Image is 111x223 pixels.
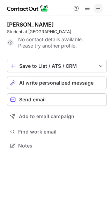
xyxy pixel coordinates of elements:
span: AI write personalized message [19,80,94,86]
button: save-profile-one-click [7,60,107,72]
button: AI write personalized message [7,77,107,89]
span: Notes [18,143,104,149]
div: Save to List / ATS / CRM [19,63,95,69]
button: Add to email campaign [7,110,107,123]
div: [PERSON_NAME] [7,21,54,28]
span: Add to email campaign [19,114,74,119]
img: ContactOut v5.3.10 [7,4,49,13]
span: Send email [19,97,46,102]
button: Send email [7,93,107,106]
button: Notes [7,141,107,151]
span: Find work email [18,129,104,135]
button: Find work email [7,127,107,137]
div: No contact details available. Please try another profile. [7,37,107,48]
div: Student at [GEOGRAPHIC_DATA] [7,29,107,35]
